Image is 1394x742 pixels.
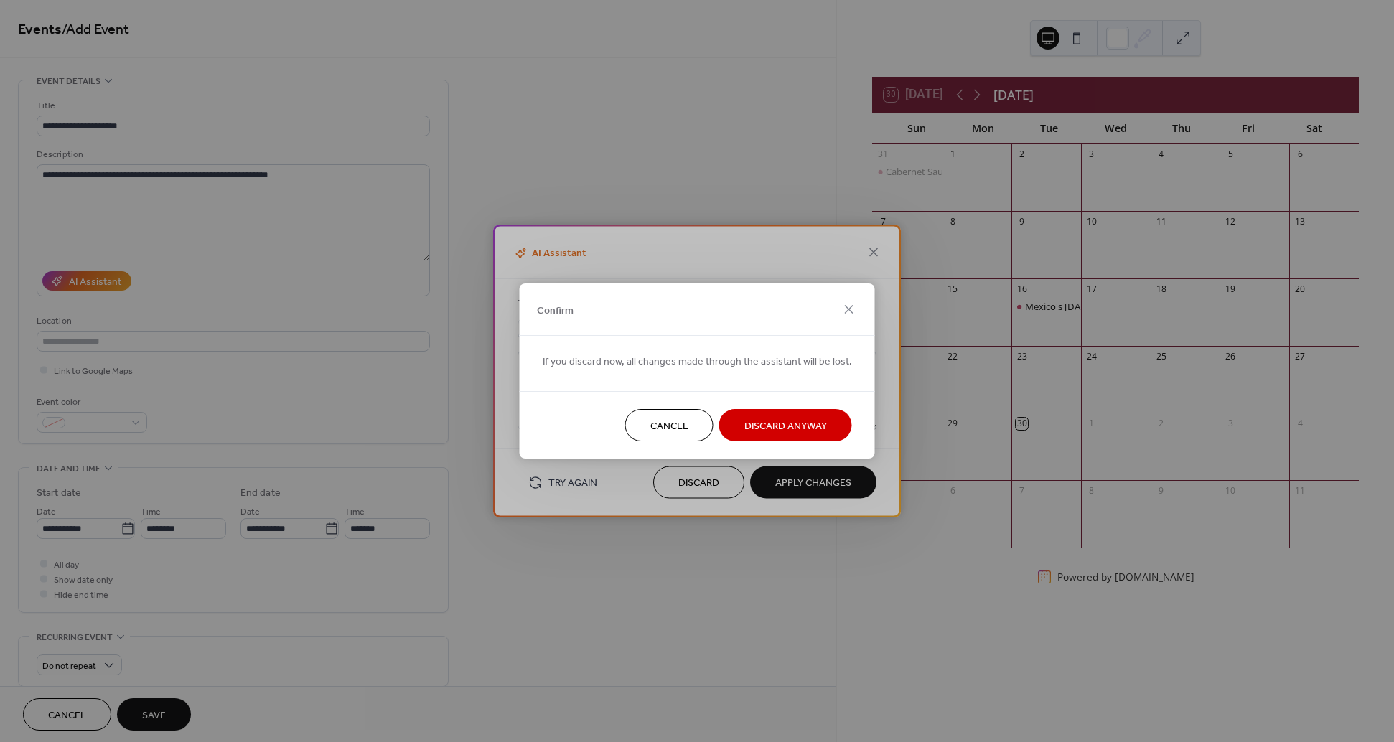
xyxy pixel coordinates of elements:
span: If you discard now, all changes made through the assistant will be lost. [543,354,852,370]
span: Discard Anyway [744,419,827,434]
span: Cancel [650,419,688,434]
span: Confirm [537,303,574,318]
button: Discard Anyway [719,409,852,441]
button: Cancel [625,409,714,441]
